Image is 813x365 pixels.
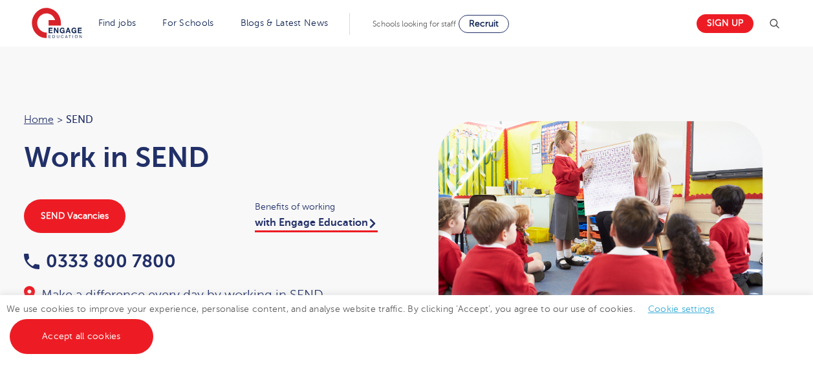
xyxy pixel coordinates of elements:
[241,18,329,28] a: Blogs & Latest News
[469,19,499,28] span: Recruit
[57,114,63,126] span: >
[697,14,753,33] a: Sign up
[255,217,378,232] a: with Engage Education
[6,304,728,341] span: We use cookies to improve your experience, personalise content, and analyse website traffic. By c...
[32,8,82,40] img: Engage Education
[648,304,715,314] a: Cookie settings
[459,15,509,33] a: Recruit
[162,18,213,28] a: For Schools
[24,251,176,271] a: 0333 800 7800
[66,111,93,128] span: SEND
[10,319,153,354] a: Accept all cookies
[24,286,394,340] div: Make a difference every day by working in SEND, supporting children and young people with special...
[24,114,54,126] a: Home
[24,111,394,128] nav: breadcrumb
[24,199,125,233] a: SEND Vacancies
[255,199,394,214] span: Benefits of working
[24,141,394,173] h1: Work in SEND
[98,18,136,28] a: Find jobs
[373,19,456,28] span: Schools looking for staff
